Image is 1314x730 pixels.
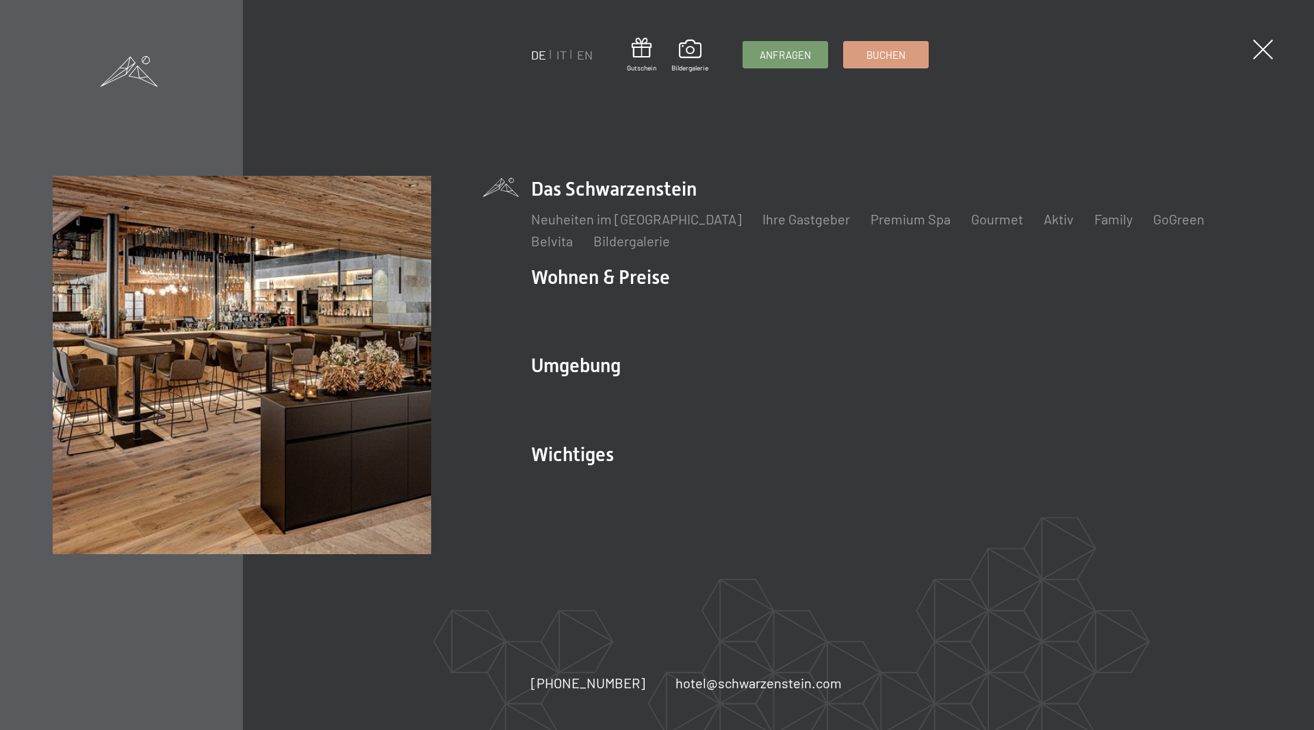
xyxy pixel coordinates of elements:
[762,211,850,227] a: Ihre Gastgeber
[1094,211,1133,227] a: Family
[531,675,645,691] span: [PHONE_NUMBER]
[577,47,593,62] a: EN
[531,233,573,249] a: Belvita
[531,673,645,692] a: [PHONE_NUMBER]
[1153,211,1204,227] a: GoGreen
[866,48,905,62] span: Buchen
[671,63,708,73] span: Bildergalerie
[593,233,670,249] a: Bildergalerie
[675,673,842,692] a: hotel@schwarzenstein.com
[1044,211,1074,227] a: Aktiv
[627,63,656,73] span: Gutschein
[971,211,1023,227] a: Gourmet
[531,47,546,62] a: DE
[556,47,567,62] a: IT
[760,48,811,62] span: Anfragen
[627,38,656,73] a: Gutschein
[871,211,951,227] a: Premium Spa
[53,176,431,554] img: Wellnesshotel Südtirol SCHWARZENSTEIN - Wellnessurlaub in den Alpen, Wandern und Wellness
[743,42,827,68] a: Anfragen
[844,42,928,68] a: Buchen
[671,40,708,73] a: Bildergalerie
[531,211,742,227] a: Neuheiten im [GEOGRAPHIC_DATA]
